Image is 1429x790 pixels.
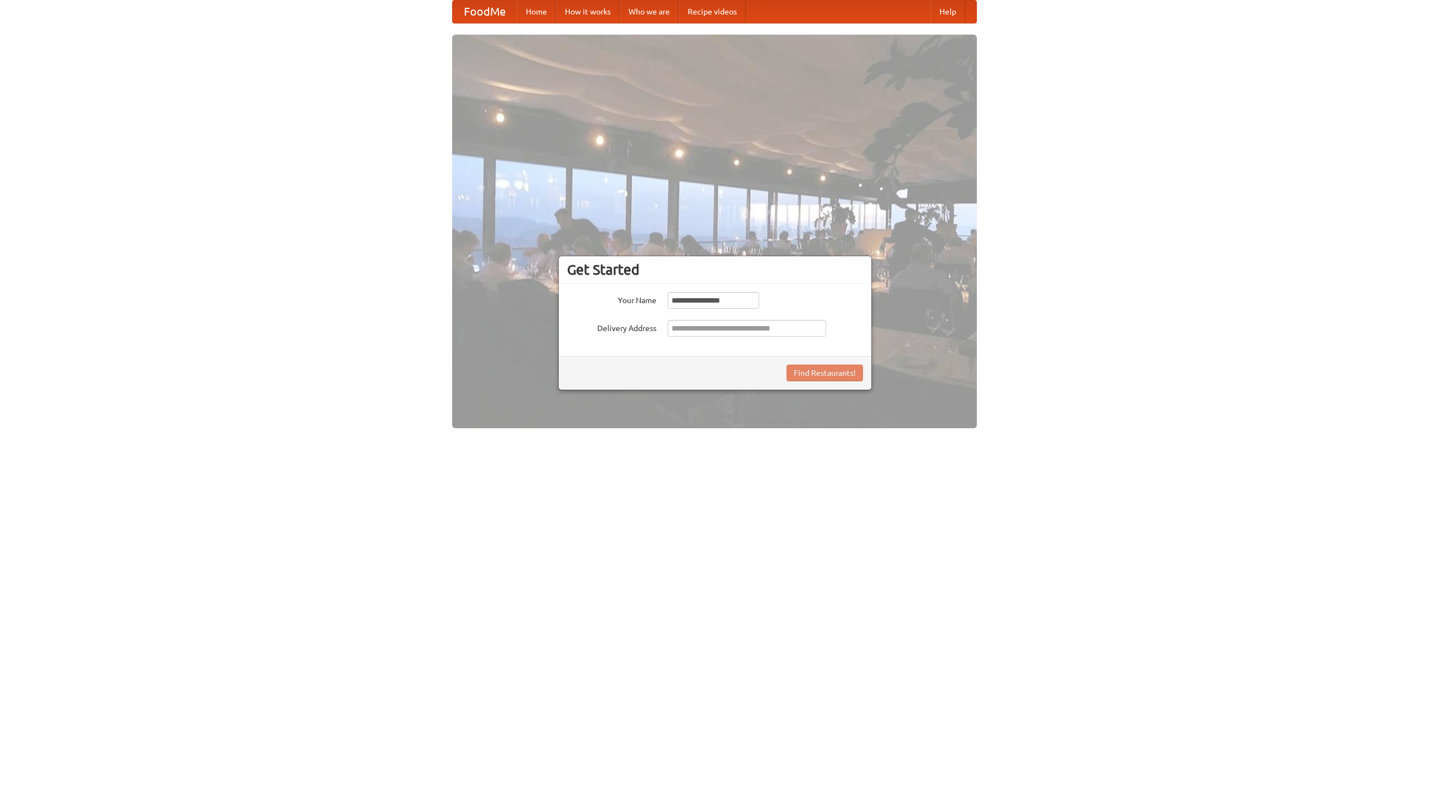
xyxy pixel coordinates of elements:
a: Recipe videos [679,1,746,23]
h3: Get Started [567,261,863,278]
a: Help [931,1,965,23]
a: How it works [556,1,620,23]
label: Your Name [567,292,656,306]
label: Delivery Address [567,320,656,334]
button: Find Restaurants! [787,365,863,381]
a: Who we are [620,1,679,23]
a: FoodMe [453,1,517,23]
a: Home [517,1,556,23]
